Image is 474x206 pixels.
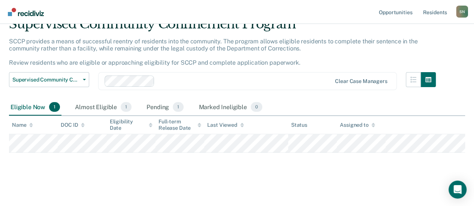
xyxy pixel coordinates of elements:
div: Almost Eligible1 [73,99,133,116]
span: 0 [251,102,262,112]
div: Last Viewed [207,122,244,128]
img: Recidiviz [8,8,44,16]
div: Name [12,122,33,128]
div: Eligibility Date [110,119,153,131]
div: Supervised Community Confinement Program [9,16,436,38]
div: S N [456,6,468,18]
div: Pending1 [145,99,185,116]
div: Clear case managers [335,78,387,84]
div: Assigned to [340,122,375,128]
div: Marked Ineligible0 [197,99,264,116]
button: Profile dropdown button [456,6,468,18]
span: Supervised Community Confinement Program [12,77,80,83]
span: 1 [173,102,184,112]
div: Full-term Release Date [158,119,201,131]
span: 1 [49,102,60,112]
p: SCCP provides a means of successful reentry of residents into the community. The program allows e... [9,38,417,67]
div: Open Intercom Messenger [449,181,467,199]
div: Eligible Now1 [9,99,61,116]
div: Status [291,122,307,128]
span: 1 [121,102,132,112]
div: DOC ID [61,122,85,128]
button: Supervised Community Confinement Program [9,72,89,87]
